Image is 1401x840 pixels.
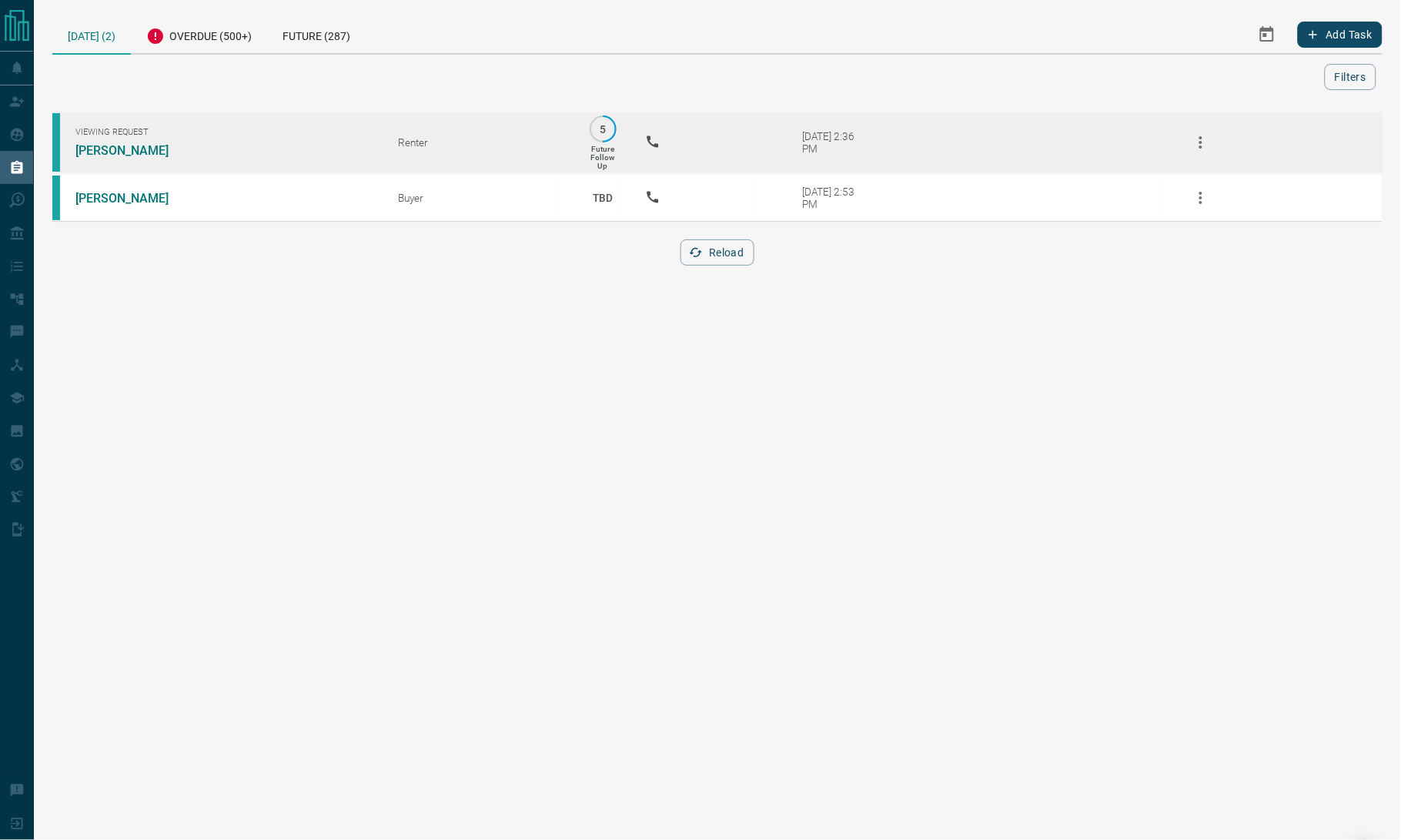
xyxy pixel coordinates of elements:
[75,127,375,137] span: Viewing Request
[802,186,868,210] div: [DATE] 2:53 PM
[597,123,609,135] p: 5
[398,136,560,149] div: Renter
[1325,64,1376,90] button: Filters
[680,239,754,266] button: Reload
[398,192,560,204] div: Buyer
[267,15,366,53] div: Future (287)
[802,130,868,155] div: [DATE] 2:36 PM
[1298,22,1383,48] button: Add Task
[583,177,622,219] p: TBD
[590,145,614,170] p: Future Follow Up
[75,143,191,158] a: [PERSON_NAME]
[52,113,60,172] div: condos.ca
[52,15,131,55] div: [DATE] (2)
[52,176,60,220] div: condos.ca
[131,15,267,53] div: Overdue (500+)
[1249,16,1286,53] button: Select Date Range
[75,191,191,206] a: [PERSON_NAME]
